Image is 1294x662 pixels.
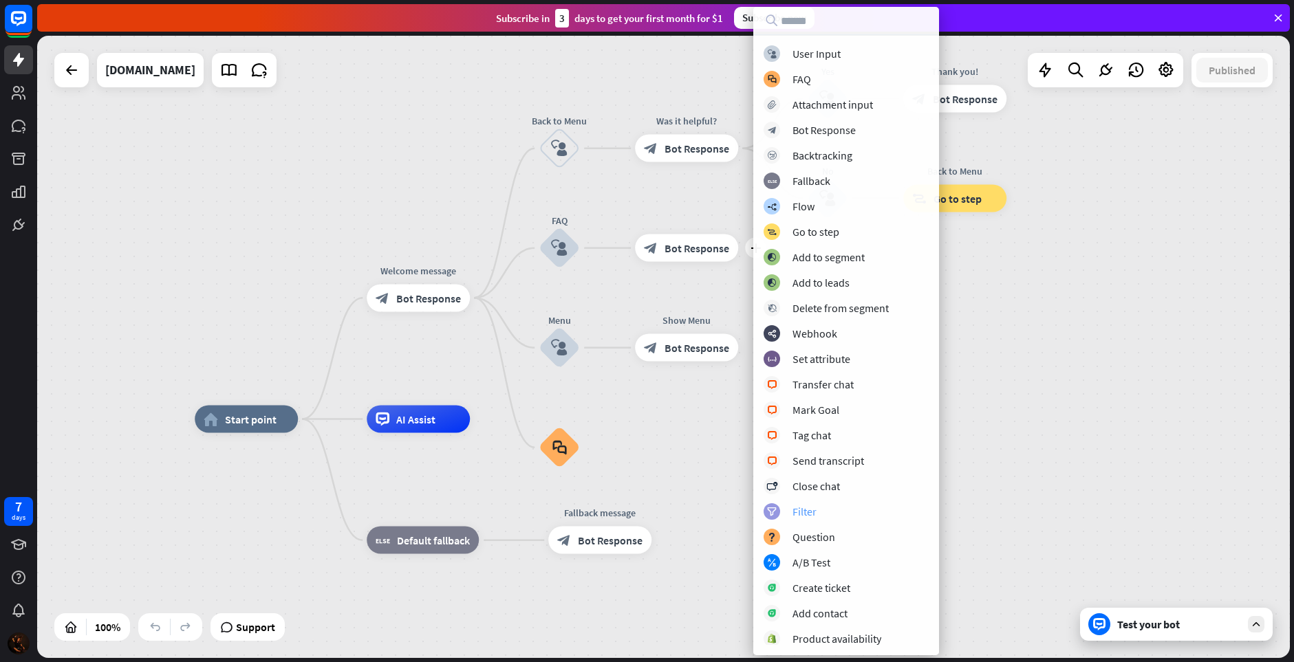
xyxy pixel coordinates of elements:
i: block_user_input [551,240,568,256]
div: Fallback message [538,506,662,520]
div: Was it helpful? [625,114,748,128]
div: Back to Menu [518,114,601,128]
div: Delete from segment [792,301,889,315]
i: block_ab_testing [768,558,777,567]
i: block_faq [768,75,777,84]
i: block_fallback [376,533,390,547]
i: block_add_to_segment [767,253,777,262]
span: Bot Response [933,91,998,105]
div: Add contact [792,606,848,620]
div: 3 [555,9,569,27]
div: Send transcript [792,454,864,467]
i: block_user_input [551,340,568,356]
div: Filter [792,505,817,518]
div: Subscribe now [734,7,815,29]
div: Set attribute [792,352,850,366]
div: Bot Response [792,123,856,137]
i: filter [767,507,777,516]
div: Close chat [792,479,840,493]
i: builder_tree [767,202,777,211]
div: FAQ [518,214,601,228]
div: User Input [792,47,841,60]
div: Product availability [792,632,881,646]
div: Menu [518,313,601,327]
i: block_livechat [767,380,777,389]
div: FAQ [792,72,811,86]
div: Create ticket [792,581,850,595]
div: Back to Menu [893,164,1017,177]
i: block_bot_response [768,126,777,135]
button: Open LiveChat chat widget [11,5,52,47]
div: Question [792,530,835,544]
div: Fallback [792,174,830,188]
div: 100% [91,616,125,638]
i: home_2 [204,412,218,426]
div: Thank you! [893,64,1017,78]
i: block_bot_response [644,142,658,155]
div: Welcome message [356,263,480,277]
span: Go to step [934,191,982,205]
div: A/B Test [792,555,830,569]
i: webhooks [768,329,777,338]
span: Bot Response [665,142,729,155]
div: Add to segment [792,250,865,264]
i: block_user_input [768,49,777,58]
i: block_close_chat [766,482,777,491]
div: Backtracking [792,148,852,162]
div: maigross.myportfolio.com [105,53,195,87]
i: block_bot_response [644,341,658,355]
div: Go to step [792,225,839,239]
i: block_delete_from_segment [768,304,777,313]
span: Bot Response [396,291,461,305]
span: Bot Response [665,341,729,355]
div: 7 [15,500,22,513]
i: block_livechat [767,431,777,440]
div: Transfer chat [792,377,854,391]
i: block_faq [552,440,567,455]
i: block_fallback [768,177,777,186]
span: Support [236,616,275,638]
i: block_backtracking [768,151,777,160]
div: Mark Goal [792,403,839,417]
div: Show Menu [625,313,748,327]
div: Attachment input [792,98,873,111]
button: Published [1196,58,1268,82]
a: 7 days [4,497,33,526]
i: block_add_to_segment [767,278,777,287]
div: Test your bot [1117,617,1241,631]
i: block_user_input [551,140,568,157]
span: AI Assist [396,412,435,426]
div: days [12,513,25,522]
span: Bot Response [578,533,643,547]
div: Webhook [792,327,837,340]
div: Flow [792,199,815,213]
div: Tag chat [792,428,831,442]
i: block_livechat [767,456,777,465]
i: block_bot_response [376,291,389,305]
i: block_bot_response [644,241,658,255]
span: Bot Response [665,241,729,255]
i: plus [751,243,761,253]
i: block_question [768,533,776,542]
span: Default fallback [397,533,470,547]
i: block_livechat [767,406,777,415]
i: block_goto [767,228,777,236]
div: Subscribe in days to get your first month for $1 [496,9,723,27]
i: block_set_attribute [768,355,777,364]
div: Add to leads [792,276,850,289]
span: Start point [225,412,277,426]
i: block_attachment [768,100,777,109]
i: block_bot_response [557,533,571,547]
